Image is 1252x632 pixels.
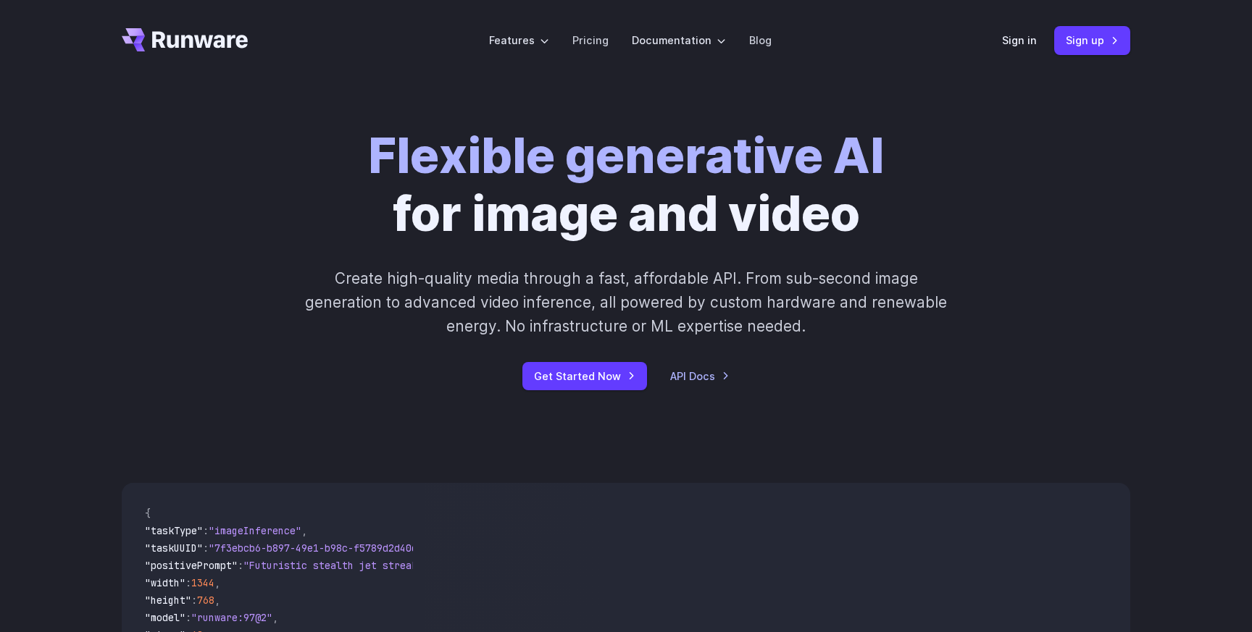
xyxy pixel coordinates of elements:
[489,32,549,49] label: Features
[185,576,191,589] span: :
[632,32,726,49] label: Documentation
[238,559,243,572] span: :
[243,559,771,572] span: "Futuristic stealth jet streaking through a neon-lit cityscape with glowing purple exhaust"
[670,368,730,384] a: API Docs
[145,507,151,520] span: {
[522,362,647,390] a: Get Started Now
[214,594,220,607] span: ,
[145,524,203,537] span: "taskType"
[145,594,191,607] span: "height"
[191,576,214,589] span: 1344
[1054,26,1130,54] a: Sign up
[304,266,949,339] p: Create high-quality media through a fast, affordable API. From sub-second image generation to adv...
[203,524,209,537] span: :
[209,524,301,537] span: "imageInference"
[272,611,278,624] span: ,
[749,32,772,49] a: Blog
[185,611,191,624] span: :
[572,32,609,49] a: Pricing
[197,594,214,607] span: 768
[145,542,203,555] span: "taskUUID"
[209,542,429,555] span: "7f3ebcb6-b897-49e1-b98c-f5789d2d40d7"
[214,576,220,589] span: ,
[145,611,185,624] span: "model"
[191,594,197,607] span: :
[368,127,884,185] strong: Flexible generative AI
[191,611,272,624] span: "runware:97@2"
[368,127,884,243] h1: for image and video
[301,524,307,537] span: ,
[122,28,248,51] a: Go to /
[1002,32,1037,49] a: Sign in
[145,559,238,572] span: "positivePrompt"
[203,542,209,555] span: :
[145,576,185,589] span: "width"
